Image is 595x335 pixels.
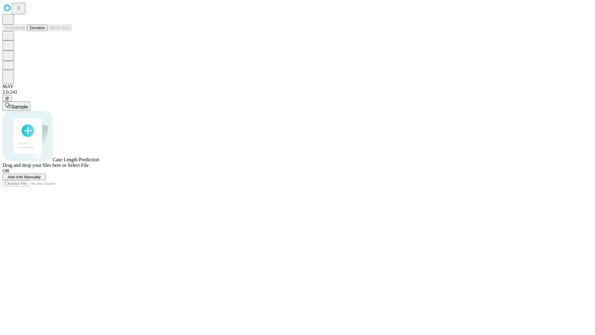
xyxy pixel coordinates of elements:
[27,25,48,31] button: Duration
[2,168,9,173] span: OR
[53,157,99,162] span: Case Length Prediction
[2,89,593,95] div: 2.0.241
[2,25,27,31] button: Smoothing
[2,95,12,101] button: @
[68,163,89,168] span: Select File
[48,25,72,31] button: Block Size
[2,101,30,111] button: Sample
[2,163,66,168] span: Drag and drop your files here or
[2,174,46,180] button: Add Info Manually
[5,96,9,100] span: @
[2,84,593,89] div: MAY
[8,175,41,179] span: Add Info Manually
[11,104,28,109] span: Sample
